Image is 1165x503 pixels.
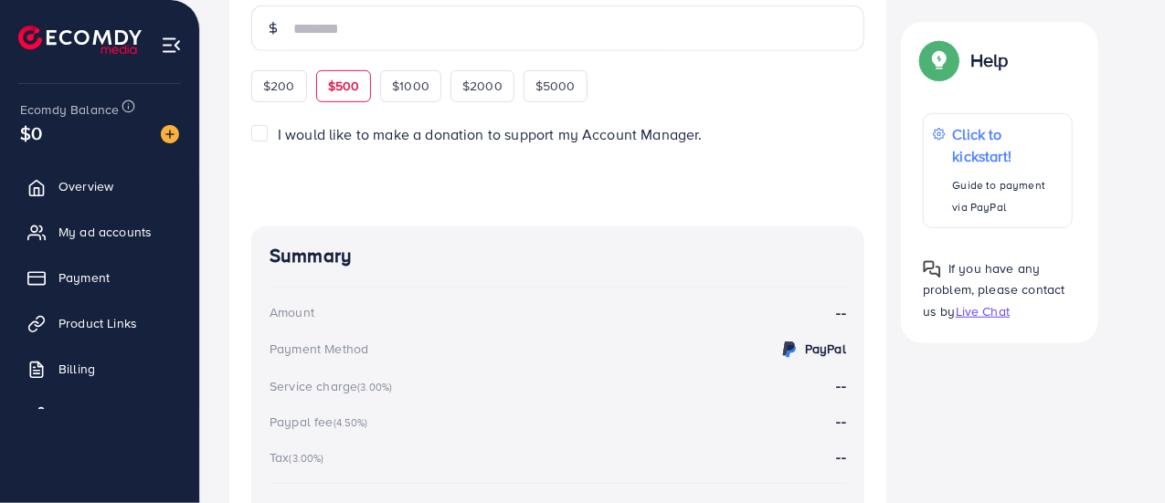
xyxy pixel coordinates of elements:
span: $0 [20,120,42,146]
span: Affiliate Program [58,405,156,424]
img: credit [778,339,800,361]
p: Click to kickstart! [953,123,1063,167]
iframe: Chat [1087,421,1151,489]
img: image [161,125,179,143]
p: Guide to payment via PayPal [953,174,1063,218]
p: Help [970,49,1009,71]
span: $1000 [392,77,429,95]
span: $5000 [535,77,576,95]
span: Billing [58,360,95,378]
div: Amount [270,303,314,321]
a: Affiliate Program [14,396,185,433]
strong: -- [837,375,846,395]
div: Paypal fee [270,413,374,431]
span: Overview [58,177,113,195]
strong: -- [837,411,846,431]
a: My ad accounts [14,214,185,250]
span: I would like to make a donation to support my Account Manager. [278,124,703,144]
h4: Summary [270,245,846,267]
span: $500 [328,77,360,95]
small: (3.00%) [357,380,392,394]
img: Popup guide [923,260,941,278]
img: Popup guide [923,44,956,77]
span: If you have any problem, please contact us by [923,259,1065,320]
strong: PayPal [805,340,846,358]
a: Product Links [14,305,185,341]
span: Live Chat [956,301,1010,320]
img: logo [18,26,142,54]
a: Payment [14,259,185,296]
span: Payment [58,268,110,287]
strong: -- [837,446,846,466]
small: (4.50%) [334,415,368,430]
span: $2000 [462,77,503,95]
div: Service charge [270,377,397,395]
div: Tax [270,448,330,466]
span: Ecomdy Balance [20,100,119,119]
a: Billing [14,351,185,387]
div: Payment Method [270,340,368,358]
span: $200 [263,77,295,95]
span: My ad accounts [58,223,152,241]
strong: -- [837,302,846,323]
a: Overview [14,168,185,204]
small: (3.00%) [289,451,323,466]
img: menu [161,35,182,56]
span: Product Links [58,314,137,332]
